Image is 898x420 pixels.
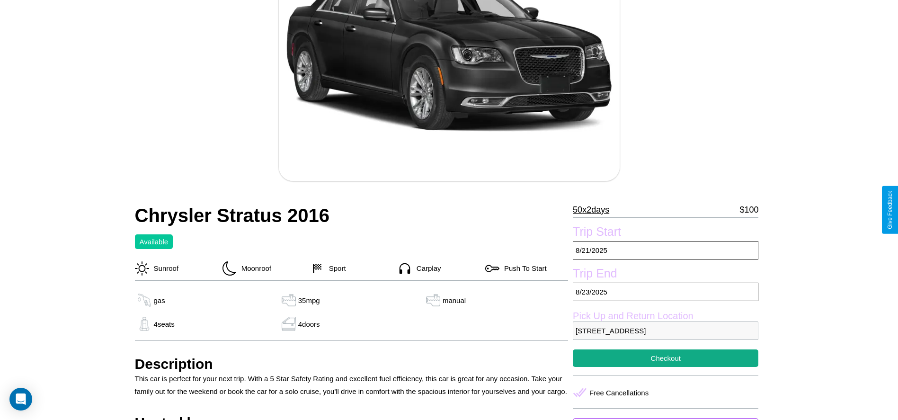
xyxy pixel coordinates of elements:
p: 50 x 2 days [573,202,609,217]
img: gas [279,317,298,331]
p: Carplay [412,262,441,275]
p: 4 doors [298,318,320,331]
p: Free Cancellations [589,386,649,399]
img: gas [135,293,154,307]
img: gas [279,293,298,307]
p: [STREET_ADDRESS] [573,322,758,340]
p: $ 100 [739,202,758,217]
label: Pick Up and Return Location [573,311,758,322]
label: Trip Start [573,225,758,241]
img: gas [135,317,154,331]
h3: Description [135,356,569,372]
img: gas [424,293,443,307]
p: manual [443,294,466,307]
p: Push To Start [499,262,547,275]
p: Moonroof [237,262,271,275]
p: Sunroof [149,262,179,275]
p: 35 mpg [298,294,320,307]
h2: Chrysler Stratus 2016 [135,205,569,226]
p: Available [140,235,169,248]
p: 8 / 21 / 2025 [573,241,758,259]
p: 4 seats [154,318,175,331]
p: This car is perfect for your next trip. With a 5 Star Safety Rating and excellent fuel efficiency... [135,372,569,398]
p: gas [154,294,165,307]
p: 8 / 23 / 2025 [573,283,758,301]
div: Give Feedback [887,191,893,229]
label: Trip End [573,267,758,283]
button: Checkout [573,349,758,367]
div: Open Intercom Messenger [9,388,32,411]
p: Sport [324,262,346,275]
